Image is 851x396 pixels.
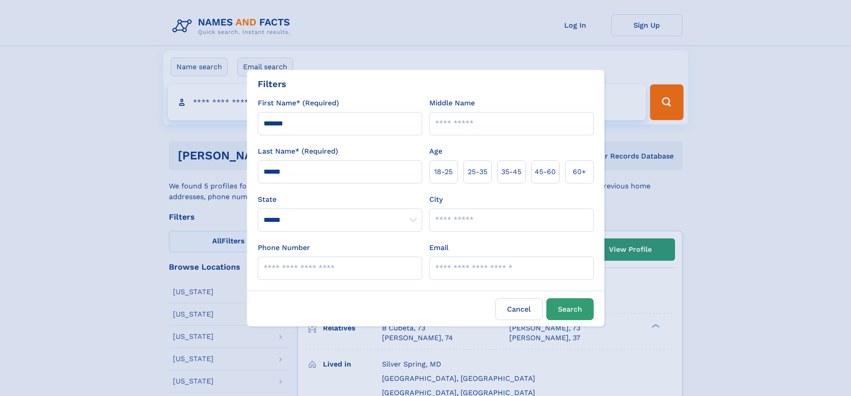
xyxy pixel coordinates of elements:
[258,242,310,253] label: Phone Number
[258,77,286,91] div: Filters
[495,298,543,320] label: Cancel
[535,167,556,177] span: 45‑60
[429,98,475,108] label: Middle Name
[546,298,594,320] button: Search
[429,146,442,157] label: Age
[573,167,586,177] span: 60+
[429,242,449,253] label: Email
[501,167,521,177] span: 35‑45
[429,194,443,205] label: City
[258,146,338,157] label: Last Name* (Required)
[258,98,339,108] label: First Name* (Required)
[258,194,422,205] label: State
[468,167,487,177] span: 25‑35
[434,167,453,177] span: 18‑25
